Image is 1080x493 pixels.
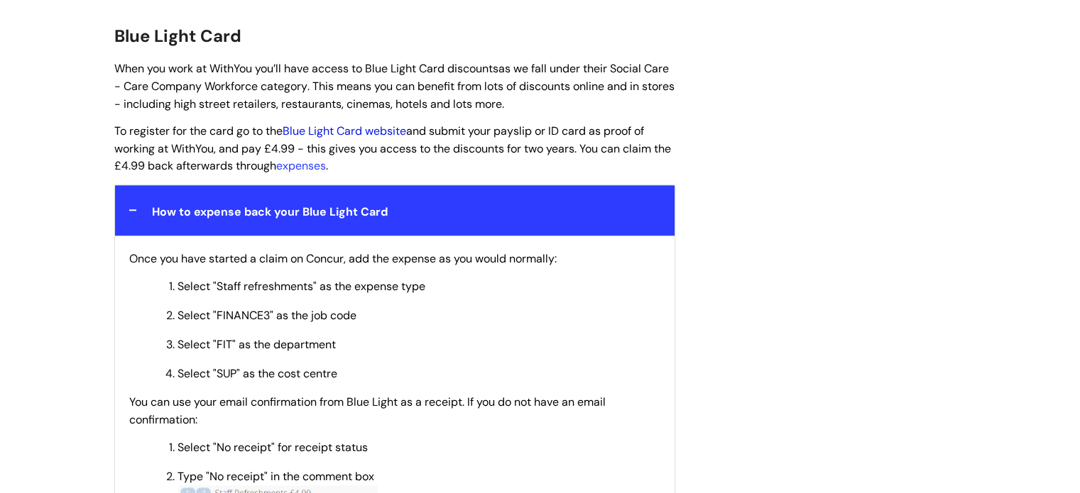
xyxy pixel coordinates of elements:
[178,308,356,323] span: Select "FINANCE3" as the job code
[129,251,557,266] span: Once you have started a claim on Concur, add the expense as you would normally:
[114,61,669,94] span: as we fall under their Social Care - Care Company Workforce category
[283,123,406,138] a: Blue Light Card website
[114,61,675,111] span: When you work at WithYou you’ll have access to Blue Light Card discounts . This means you can ben...
[276,158,326,173] a: expenses
[178,440,368,455] span: Select "No receipt" for receipt status
[178,469,374,484] span: Type "No receipt" in the comment box
[114,123,671,174] span: To register for the card go to the and submit your payslip or ID card as proof of working at With...
[178,337,336,352] span: Select "FIT" as the department
[114,25,241,47] span: Blue Light Card
[178,279,425,294] span: Select "Staff refreshments" as the expense type
[129,394,606,427] span: You can use your email confirmation from Blue Light as a receipt. If you do not have an email con...
[152,204,388,219] span: How to expense back your Blue Light Card
[178,366,337,381] span: Select "SUP" as the cost centre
